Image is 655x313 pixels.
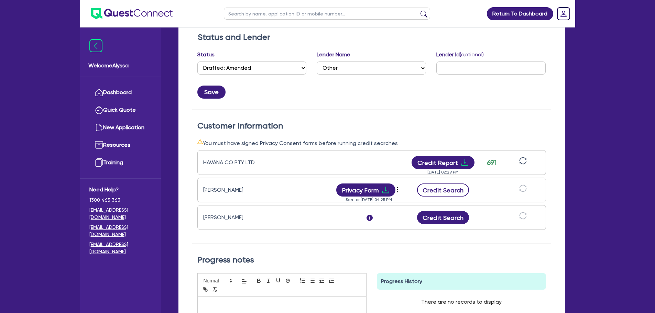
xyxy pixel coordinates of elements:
[89,206,152,221] a: [EMAIL_ADDRESS][DOMAIN_NAME]
[197,121,546,131] h2: Customer Information
[377,273,546,290] div: Progress History
[461,158,469,167] span: download
[517,157,529,169] button: sync
[89,241,152,255] a: [EMAIL_ADDRESS][DOMAIN_NAME]
[89,84,152,101] a: Dashboard
[317,51,350,59] label: Lender Name
[95,106,103,114] img: quick-quote
[519,212,527,220] span: sync
[394,185,401,195] span: more
[395,184,401,196] button: Dropdown toggle
[197,139,203,144] span: warning
[197,255,546,265] h2: Progress notes
[89,186,152,194] span: Need Help?
[517,212,529,224] button: sync
[555,5,572,23] a: Dropdown toggle
[89,101,152,119] a: Quick Quote
[412,156,474,169] button: Credit Reportdownload
[89,197,152,204] span: 1300 465 363
[417,183,469,197] button: Credit Search
[197,51,215,59] label: Status
[89,154,152,171] a: Training
[460,51,484,58] span: (optional)
[95,158,103,167] img: training
[483,157,500,168] div: 691
[487,7,553,20] a: Return To Dashboard
[224,8,430,20] input: Search by name, application ID or mobile number...
[197,86,226,99] button: Save
[198,32,546,42] h2: Status and Lender
[436,51,484,59] label: Lender Id
[95,123,103,132] img: new-application
[89,119,152,136] a: New Application
[417,211,469,224] button: Credit Search
[203,158,289,167] div: HAVANA CO PTY LTD
[197,139,546,147] div: You must have signed Privacy Consent forms before running credit searches
[336,183,395,197] button: Privacy Formdownload
[382,186,390,194] span: download
[91,8,173,19] img: quest-connect-logo-blue
[203,186,289,194] div: [PERSON_NAME]
[95,141,103,149] img: resources
[519,157,527,165] span: sync
[88,62,153,70] span: Welcome Alyssa
[367,215,373,221] span: i
[89,136,152,154] a: Resources
[89,39,102,52] img: icon-menu-close
[203,213,289,222] div: [PERSON_NAME]
[519,185,527,192] span: sync
[517,184,529,196] button: sync
[89,224,152,238] a: [EMAIL_ADDRESS][DOMAIN_NAME]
